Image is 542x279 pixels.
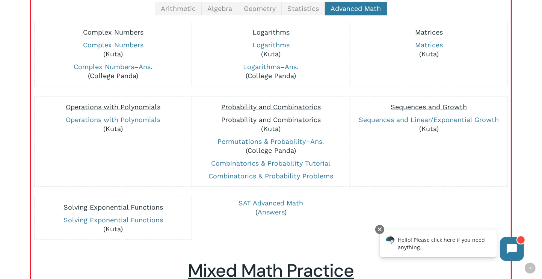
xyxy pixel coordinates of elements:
p: – (College Panda) [38,62,188,80]
span: Logarithms [252,28,290,36]
a: Sequences and Linear/Exponential Growth [359,116,499,124]
span: Statistics [287,5,319,12]
a: Probability and Combinatorics [221,116,321,124]
a: Permutations & Probability [218,137,306,145]
span: Probability and Combinatorics [221,103,321,111]
p: – (College Panda) [196,137,346,155]
span: Operations with Polynomials [66,103,160,111]
a: Combinatorics & Probability Problems [209,172,334,180]
p: ( ) [197,199,345,217]
a: Complex Numbers [83,41,143,49]
p: (Kuta) [196,41,346,59]
span: Geometry [244,5,276,12]
a: Answers [258,208,284,216]
iframe: Chatbot [372,223,531,268]
a: Combinatorics & Probability Tutorial [211,159,331,167]
a: Geometry [238,2,282,15]
a: Logarithms [252,41,290,49]
a: Statistics [282,2,325,15]
p: (Kuta) [354,41,504,59]
a: Ans. [311,137,325,145]
a: Logarithms [243,63,281,71]
p: (Kuta) [354,115,504,133]
a: Arithmetic [155,2,202,15]
a: Ans. [285,63,299,71]
a: Matrices [415,41,443,49]
span: Complex Numbers [83,28,143,36]
span: Sequences and Growth [391,103,467,111]
a: Advanced Math [325,2,387,15]
a: Algebra [202,2,238,15]
p: – (College Panda) [196,62,346,80]
span: Arithmetic [161,5,196,12]
a: Ans. [139,63,152,71]
span: Solving Exponential Functions [63,203,163,211]
p: (Kuta) [38,216,188,234]
span: Advanced Math [331,5,381,12]
p: (Kuta) [38,41,188,59]
p: (Kuta) [38,115,188,133]
a: Operations with Polynomials [66,116,160,124]
p: (Kuta) [196,115,346,133]
span: Algebra [207,5,232,12]
a: SAT Advanced Math [239,199,303,207]
a: Complex Numbers [74,63,134,71]
a: Solving Exponential Functions [63,216,163,224]
span: Matrices [415,28,443,36]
